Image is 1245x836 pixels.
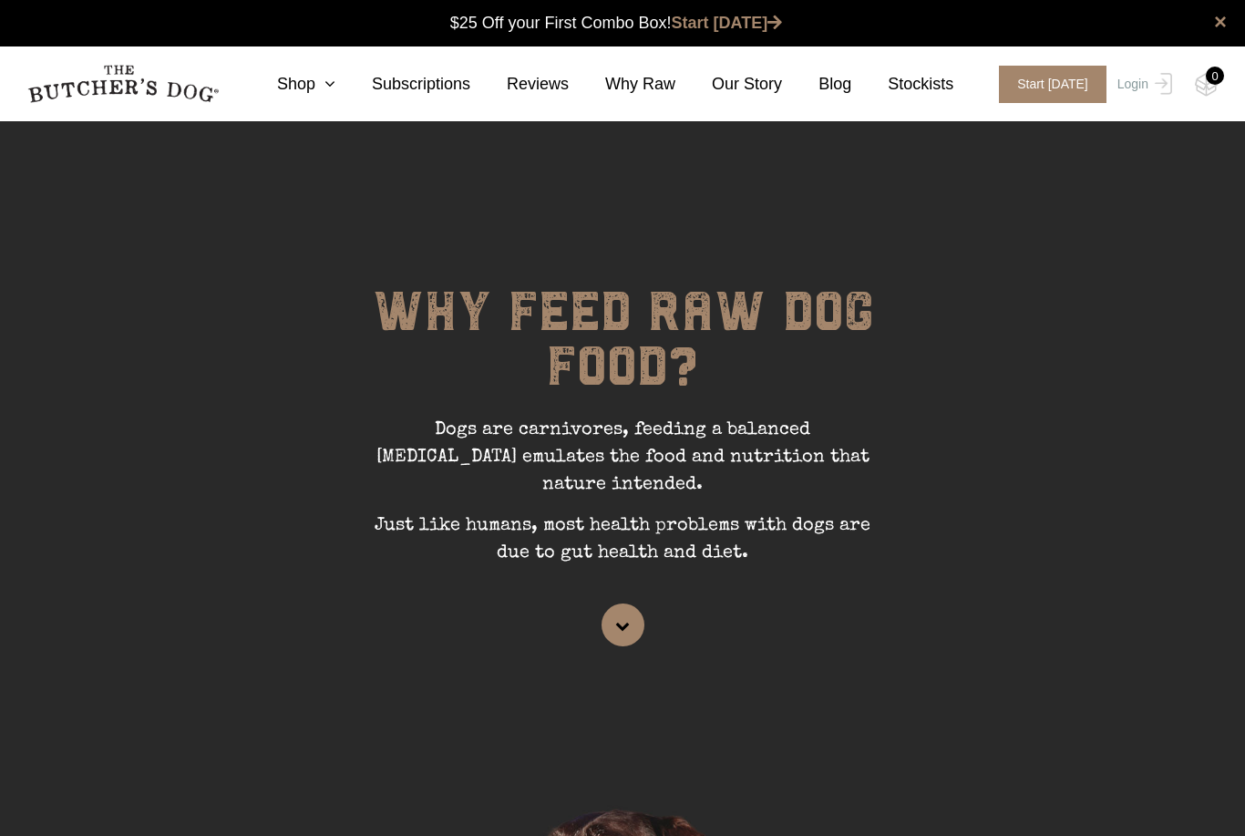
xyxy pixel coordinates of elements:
[851,72,953,97] a: Stockists
[672,14,783,32] a: Start [DATE]
[981,66,1113,103] a: Start [DATE]
[1113,66,1172,103] a: Login
[569,72,675,97] a: Why Raw
[349,512,896,581] p: Just like humans, most health problems with dogs are due to gut health and diet.
[349,417,896,512] p: Dogs are carnivores, feeding a balanced [MEDICAL_DATA] emulates the food and nutrition that natur...
[1195,73,1218,97] img: TBD_Cart-Empty.png
[335,72,470,97] a: Subscriptions
[241,72,335,97] a: Shop
[1206,67,1224,85] div: 0
[470,72,569,97] a: Reviews
[999,66,1106,103] span: Start [DATE]
[675,72,782,97] a: Our Story
[782,72,851,97] a: Blog
[1214,11,1227,33] a: close
[349,284,896,417] h1: WHY FEED RAW DOG FOOD?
